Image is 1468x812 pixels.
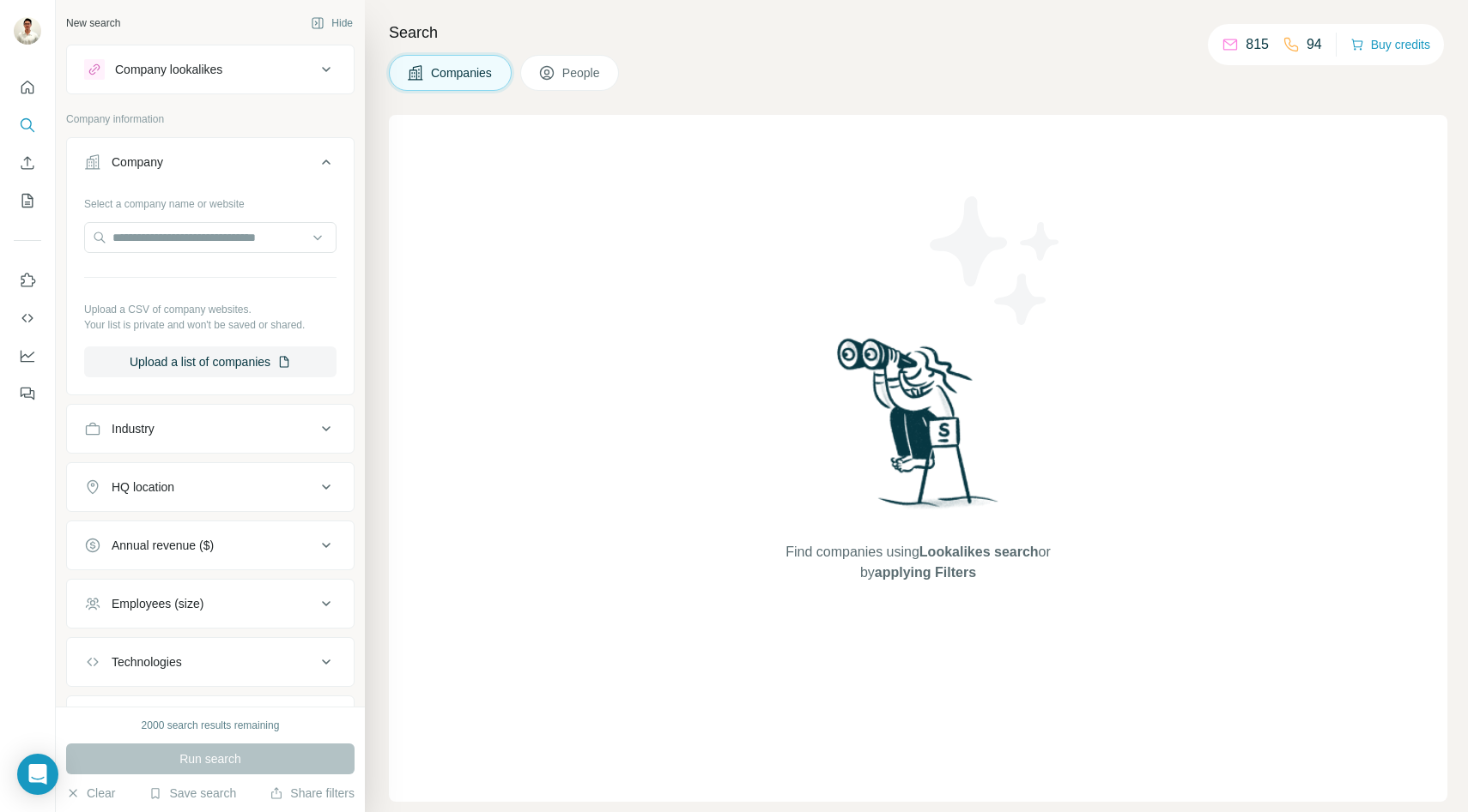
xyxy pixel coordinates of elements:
[14,185,41,216] button: My lists
[66,785,115,802] button: Clear
[14,17,41,45] img: Avatar
[14,147,41,178] button: Enrich CSV
[84,317,337,333] p: Your list is private and won't be saved or shared.
[84,302,337,317] p: Upload a CSV of company websites.
[66,15,120,31] div: New search
[112,595,203,612] div: Employees (size)
[299,10,365,36] button: Hide
[67,583,354,624] button: Employees (size)
[67,525,354,566] button: Annual revenue ($)
[112,537,214,554] div: Annual revenue ($)
[67,408,354,449] button: Industry
[14,265,41,296] button: Use Surfe on LinkedIn
[431,64,494,81] span: Companies
[389,21,1447,45] h4: Search
[67,466,354,508] button: HQ location
[919,544,1039,559] span: Lookalikes search
[112,420,155,437] div: Industry
[112,653,182,671] div: Technologies
[562,64,602,81] span: People
[829,334,1008,525] img: Surfe Illustration - Woman searching with binoculars
[780,542,1055,583] span: Find companies using or by
[14,72,41,103] button: Quick start
[84,189,337,212] div: Select a company name or website
[66,111,355,127] p: Company information
[1307,34,1322,55] p: 94
[67,49,354,90] button: Company lookalikes
[14,340,41,371] button: Dashboard
[270,785,355,802] button: Share filters
[14,110,41,141] button: Search
[67,141,354,189] button: Company
[149,785,236,802] button: Save search
[919,183,1073,338] img: Surfe Illustration - Stars
[115,61,222,78] div: Company lookalikes
[14,303,41,334] button: Use Surfe API
[112,478,174,496] div: HQ location
[1246,34,1269,55] p: 815
[17,754,58,795] div: Open Intercom Messenger
[142,718,280,733] div: 2000 search results remaining
[1350,33,1430,57] button: Buy credits
[14,378,41,409] button: Feedback
[112,153,163,171] div: Company
[67,700,354,741] button: Keywords
[875,565,976,580] span: applying Filters
[67,641,354,683] button: Technologies
[84,346,337,377] button: Upload a list of companies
